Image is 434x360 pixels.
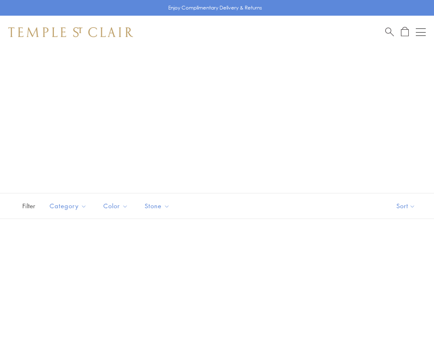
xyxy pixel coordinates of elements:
span: Stone [141,201,176,211]
button: Stone [138,197,176,215]
button: Category [43,197,93,215]
button: Color [97,197,134,215]
button: Open navigation [416,27,426,37]
p: Enjoy Complimentary Delivery & Returns [168,4,262,12]
span: Color [99,201,134,211]
a: Open Shopping Bag [401,27,409,37]
img: Temple St. Clair [8,27,133,37]
button: Show sort by [378,193,434,219]
span: Category [45,201,93,211]
a: Search [385,27,394,37]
